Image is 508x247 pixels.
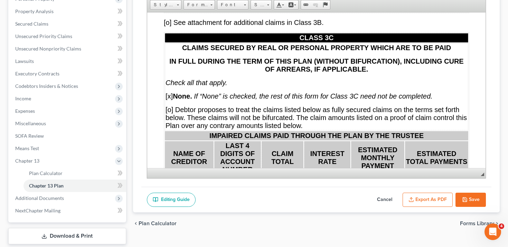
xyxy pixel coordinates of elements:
[311,0,320,9] a: Unlink
[15,195,64,201] span: Additional Documents
[24,137,60,153] strong: NAME OF CREDITOR
[15,145,39,151] span: Means Test
[258,137,320,153] strong: ESTIMATED TOTAL PAYMENTS
[62,119,276,127] strong: IMPAIRED CLAIMS PAID THROUGH THE PLAN BY THE TRUSTEE
[73,129,107,161] strong: LAST 4 DIGITS OF ACCOUNT NUMBER
[147,12,486,168] iframe: Rich Text Editor, document-ckeditor
[147,193,196,207] a: Editing Guide
[163,137,197,153] strong: INTEREST RATE
[18,93,320,117] span: [o] Debtor proposes to treat the claims listed below as fully secured claims on the terms set for...
[15,8,54,14] span: Property Analysis
[217,0,242,9] span: Font
[15,158,39,164] span: Chapter 13
[15,133,44,139] span: SOFA Review
[22,45,316,61] strong: IN FULL DURING THE TERM OF THIS PLAN (WITHOUT BIFURCATION), INCLUDING CURE OF ARREARS, IF APPLICA...
[485,223,501,240] iframe: Intercom live chat
[15,120,46,126] span: Miscellaneous
[133,221,177,226] button: chevron_left Plan Calculator
[47,80,285,88] i: If “None” is checked, the rest of this form for Class 3C need not be completed.
[10,18,126,30] a: Secured Claims
[403,193,453,207] button: Export as PDF
[286,0,298,9] a: Background Color
[10,55,126,67] a: Lawsuits
[139,221,177,226] span: Plan Calculator
[15,71,59,76] span: Executory Contracts
[301,0,311,9] a: Link
[35,31,304,39] strong: CLAIMS SECURED BY REAL OR PERSONAL PROPERTY WHICH ARE TO BE PAID
[455,193,486,207] button: Save
[10,130,126,142] a: SOFA Review
[15,208,60,213] span: NextChapter Mailing
[18,66,80,74] i: Check all that apply.
[320,0,330,9] a: Anchor
[23,167,126,180] a: Plan Calculator
[494,221,500,226] i: chevron_right
[369,193,400,207] button: Cancel
[29,183,64,189] span: Chapter 13 Plan
[10,5,126,18] a: Property Analysis
[124,137,147,153] strong: CLAIM TOTAL
[10,204,126,217] a: NextChapter Mailing
[18,80,285,88] span: [x]
[499,223,504,229] span: 4
[150,0,175,9] span: Styles
[15,108,35,114] span: Expenses
[15,58,34,64] span: Lawsuits
[26,80,45,88] strong: None.
[460,221,500,226] button: Forms Library chevron_right
[133,221,139,226] i: chevron_left
[15,83,78,89] span: Codebtors Insiders & Notices
[15,21,48,27] span: Secured Claims
[23,180,126,192] a: Chapter 13 Plan
[10,43,126,55] a: Unsecured Nonpriority Claims
[184,0,208,9] span: Format
[460,221,494,226] span: Forms Library
[152,21,187,29] strong: CLASS 3C
[10,67,126,80] a: Executory Contracts
[251,0,265,9] span: Size
[8,228,126,244] a: Download & Print
[15,33,72,39] span: Unsecured Priority Claims
[211,134,250,157] strong: ESTIMATED MONTHLY PAYMENT
[10,30,126,43] a: Unsecured Priority Claims
[29,170,63,176] span: Plan Calculator
[15,46,81,52] span: Unsecured Nonpriority Claims
[15,95,31,101] span: Income
[481,173,484,176] span: Resize
[274,0,286,9] a: Text Color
